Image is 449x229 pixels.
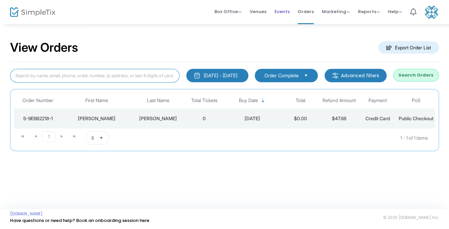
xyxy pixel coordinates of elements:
[320,108,358,129] td: $47.88
[22,98,53,103] span: Order Number
[14,93,435,129] div: Data table
[320,93,358,108] th: Refund Amount
[185,93,223,108] th: Total Tickets
[194,72,200,79] img: monthly
[204,72,237,79] div: [DATE] - [DATE]
[388,8,402,15] span: Help
[260,98,266,103] span: Sortable
[358,8,380,15] span: Reports
[365,116,390,121] span: Credit Card
[298,3,314,20] span: Orders
[281,108,320,129] td: $0.00
[225,115,280,122] div: 9/21/2025
[10,69,180,83] input: Search by name, email, phone, order number, ip address, or last 4 digits of card
[10,217,149,224] a: Have questions or need help? Book an onboarding session here
[301,72,311,79] button: Select
[186,69,248,82] button: [DATE] - [DATE]
[275,3,290,20] span: Events
[393,69,439,82] button: Search Orders
[378,41,439,54] m-button: Export Order List
[85,98,108,103] span: First Name
[147,98,169,103] span: Last Name
[281,93,320,108] th: Total
[91,135,94,141] span: 8
[63,115,129,122] div: Brett
[15,115,60,122] div: S-9E6B2218-1
[10,40,78,55] h2: View Orders
[368,98,387,103] span: Payment
[383,215,439,220] span: © 2025 [DOMAIN_NAME] Inc.
[332,72,339,79] img: filter
[250,3,266,20] span: Venues
[176,131,428,145] kendo-pager-info: 1 - 1 of 1 items
[185,108,223,129] td: 0
[97,132,106,144] button: Select
[325,69,387,82] m-button: Advanced filters
[42,131,55,142] span: Page 1
[214,8,242,15] span: Box Office
[399,116,434,121] span: Public Checkout
[412,98,420,103] span: PoS
[322,8,350,15] span: Marketing
[133,115,184,122] div: Conti
[264,72,299,79] span: Order Complete
[10,211,43,217] a: [DOMAIN_NAME]
[239,98,258,103] span: Buy Date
